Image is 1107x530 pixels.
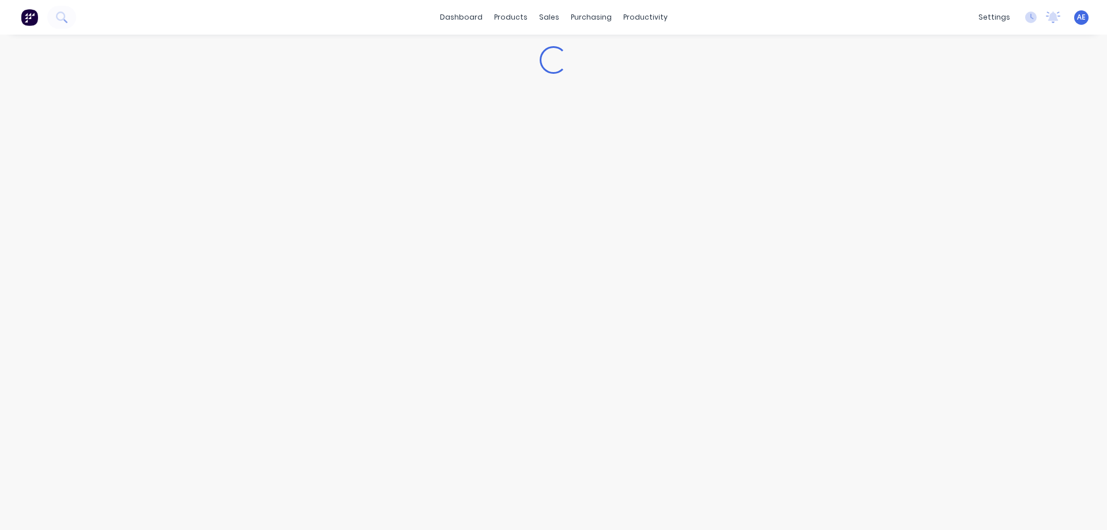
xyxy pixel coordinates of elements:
[533,9,565,26] div: sales
[434,9,488,26] a: dashboard
[565,9,617,26] div: purchasing
[488,9,533,26] div: products
[973,9,1016,26] div: settings
[21,9,38,26] img: Factory
[1077,12,1086,22] span: AE
[617,9,673,26] div: productivity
